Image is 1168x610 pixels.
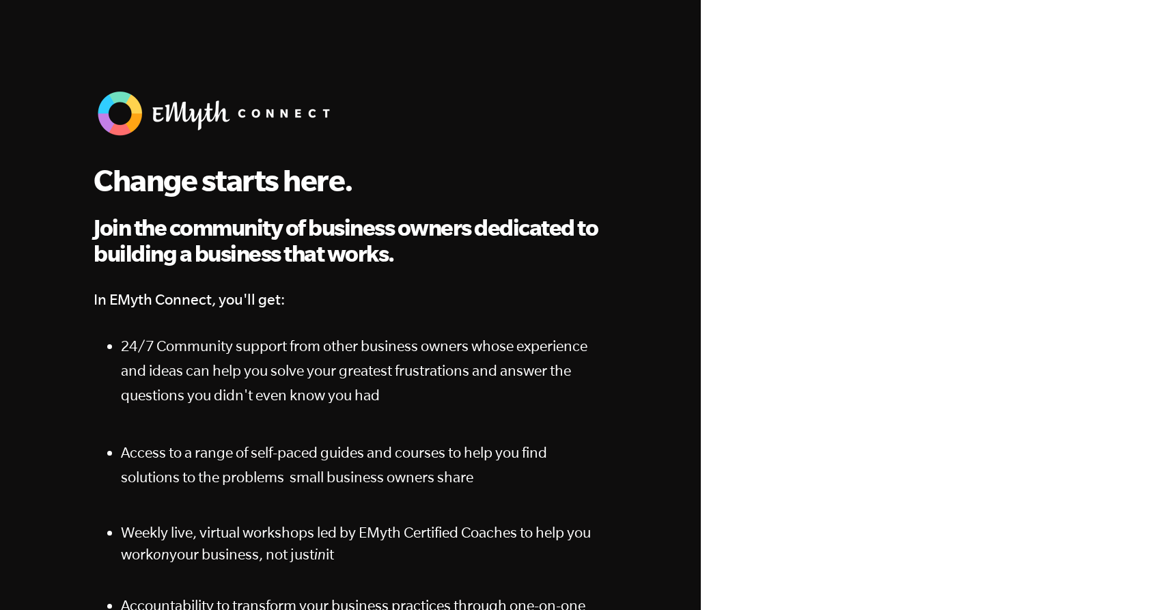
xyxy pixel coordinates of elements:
[121,333,607,407] p: 24/7 Community support from other business owners whose experience and ideas can help you solve y...
[94,287,607,311] h4: In EMyth Connect, you'll get:
[121,524,591,562] span: Weekly live, virtual workshops led by EMyth Certified Coaches to help you work
[326,546,334,562] span: it
[153,546,169,562] em: on
[94,214,607,267] h2: Join the community of business owners dedicated to building a business that works.
[121,444,547,485] span: Access to a range of self-paced guides and courses to help you find solutions to the problems sma...
[1100,544,1168,610] iframe: Chat Widget
[314,546,326,562] em: in
[94,87,339,139] img: EMyth Connect Banner w White Text
[169,546,314,562] span: your business, not just
[94,162,607,198] h1: Change starts here.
